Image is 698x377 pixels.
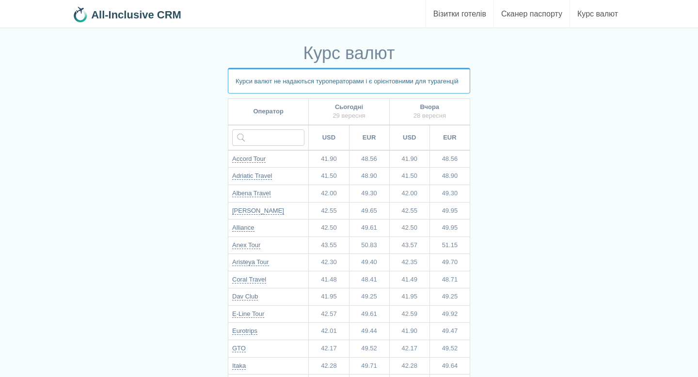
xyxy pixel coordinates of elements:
[232,310,264,318] a: E-Line Tour
[389,271,429,288] td: 41.49
[429,288,470,306] td: 49.25
[349,202,389,220] td: 49.65
[309,236,349,254] td: 43.55
[309,357,349,375] td: 42.28
[389,357,429,375] td: 42.28
[389,220,429,237] td: 42.50
[309,220,349,237] td: 42.50
[232,258,269,266] a: Aristeya Tour
[309,340,349,358] td: 42.17
[349,150,389,168] td: 48.56
[232,129,304,146] input: Введіть назву
[232,276,266,283] a: Coral Travel
[232,362,246,370] a: Itaka
[389,236,429,254] td: 43.57
[309,323,349,340] td: 42.01
[349,305,389,323] td: 49.61
[389,323,429,340] td: 41.90
[232,327,257,335] a: Eurotrips
[429,305,470,323] td: 49.92
[349,323,389,340] td: 49.44
[232,207,284,215] a: [PERSON_NAME]
[349,340,389,358] td: 49.52
[389,202,429,220] td: 42.55
[429,236,470,254] td: 51.15
[232,345,246,352] a: GTO
[309,202,349,220] td: 42.55
[389,125,429,150] th: USD
[420,103,440,110] b: Вчора
[389,168,429,185] td: 41.50
[228,98,309,125] th: Оператор
[349,168,389,185] td: 48.90
[349,185,389,202] td: 49.30
[309,125,349,150] th: USD
[232,172,272,180] a: Adriatic Travel
[349,288,389,306] td: 49.25
[232,189,271,197] a: Albena Travel
[73,7,88,22] img: 32x32.png
[349,357,389,375] td: 49.71
[389,288,429,306] td: 41.95
[335,103,363,110] b: Сьогодні
[232,155,266,163] a: Accord Tour
[309,185,349,202] td: 42.00
[429,271,470,288] td: 48.71
[349,125,389,150] th: EUR
[232,224,254,232] a: Alliance
[232,241,260,249] a: Anex Tour
[389,254,429,271] td: 42.35
[349,271,389,288] td: 48.41
[429,254,470,271] td: 49.70
[389,305,429,323] td: 42.59
[429,168,470,185] td: 48.90
[349,236,389,254] td: 50.83
[429,357,470,375] td: 49.64
[349,220,389,237] td: 49.61
[333,112,365,119] span: 29 вересня
[429,150,470,168] td: 48.56
[413,112,446,119] span: 28 вересня
[429,323,470,340] td: 49.47
[309,271,349,288] td: 41.48
[91,9,181,21] b: All-Inclusive CRM
[349,254,389,271] td: 49.40
[389,340,429,358] td: 42.17
[309,168,349,185] td: 41.50
[232,293,258,300] a: Dav Club
[309,305,349,323] td: 42.57
[429,125,470,150] th: EUR
[429,340,470,358] td: 49.52
[389,185,429,202] td: 42.00
[429,220,470,237] td: 49.95
[309,150,349,168] td: 41.90
[389,150,429,168] td: 41.90
[228,68,470,94] p: Курси валют не надаються туроператорами і є орієнтовними для турагенцій
[429,185,470,202] td: 49.30
[309,288,349,306] td: 41.95
[429,202,470,220] td: 49.95
[309,254,349,271] td: 42.30
[228,44,470,63] h1: Курс валют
